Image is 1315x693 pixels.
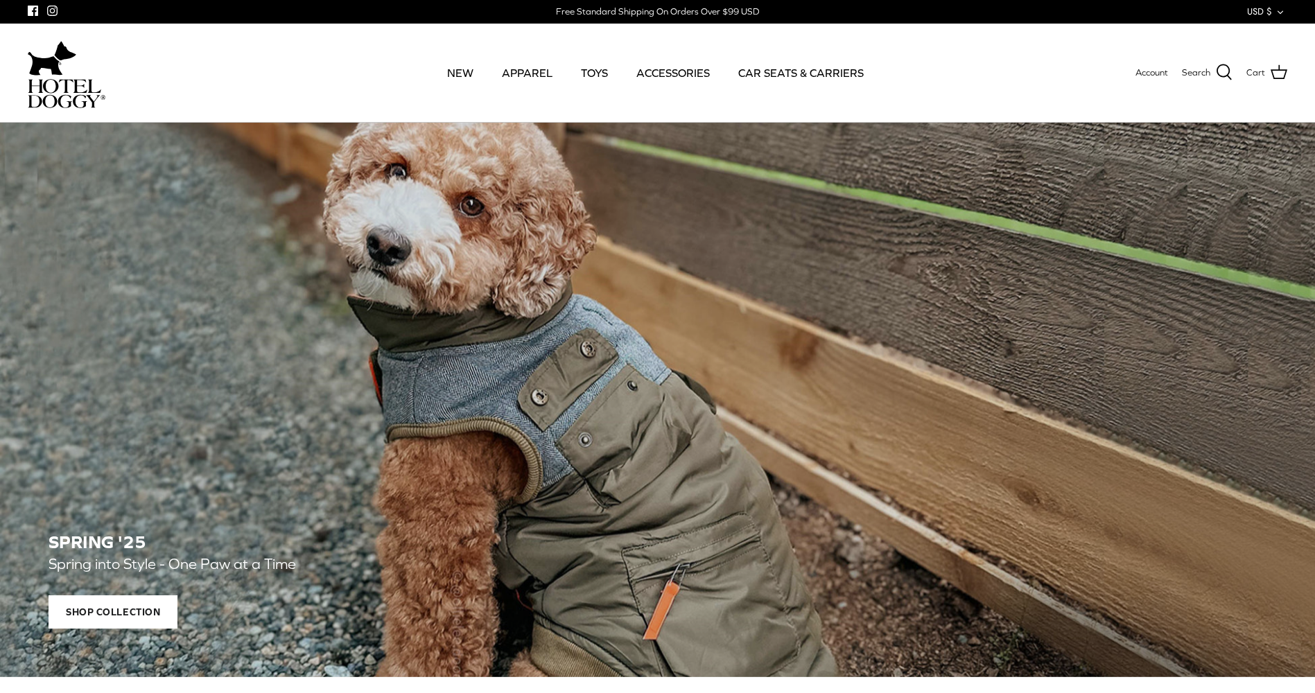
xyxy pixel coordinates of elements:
[556,6,759,18] div: Free Standard Shipping On Orders Over $99 USD
[49,552,679,577] p: Spring into Style - One Paw at a Time
[49,595,177,629] span: Shop Collection
[726,49,876,96] a: CAR SEATS & CARRIERS
[435,49,486,96] a: NEW
[49,532,1266,552] h2: SPRING '25
[624,49,722,96] a: ACCESSORIES
[489,49,565,96] a: APPAREL
[28,37,76,79] img: dog-icon.svg
[1182,64,1233,82] a: Search
[1135,67,1168,78] span: Account
[206,49,1105,96] div: Primary navigation
[1135,66,1168,80] a: Account
[1182,66,1210,80] span: Search
[28,37,105,108] a: hoteldoggycom
[556,1,759,22] a: Free Standard Shipping On Orders Over $99 USD
[568,49,620,96] a: TOYS
[28,79,105,108] img: hoteldoggycom
[28,6,38,16] a: Facebook
[47,6,58,16] a: Instagram
[1246,66,1265,80] span: Cart
[1246,64,1287,82] a: Cart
